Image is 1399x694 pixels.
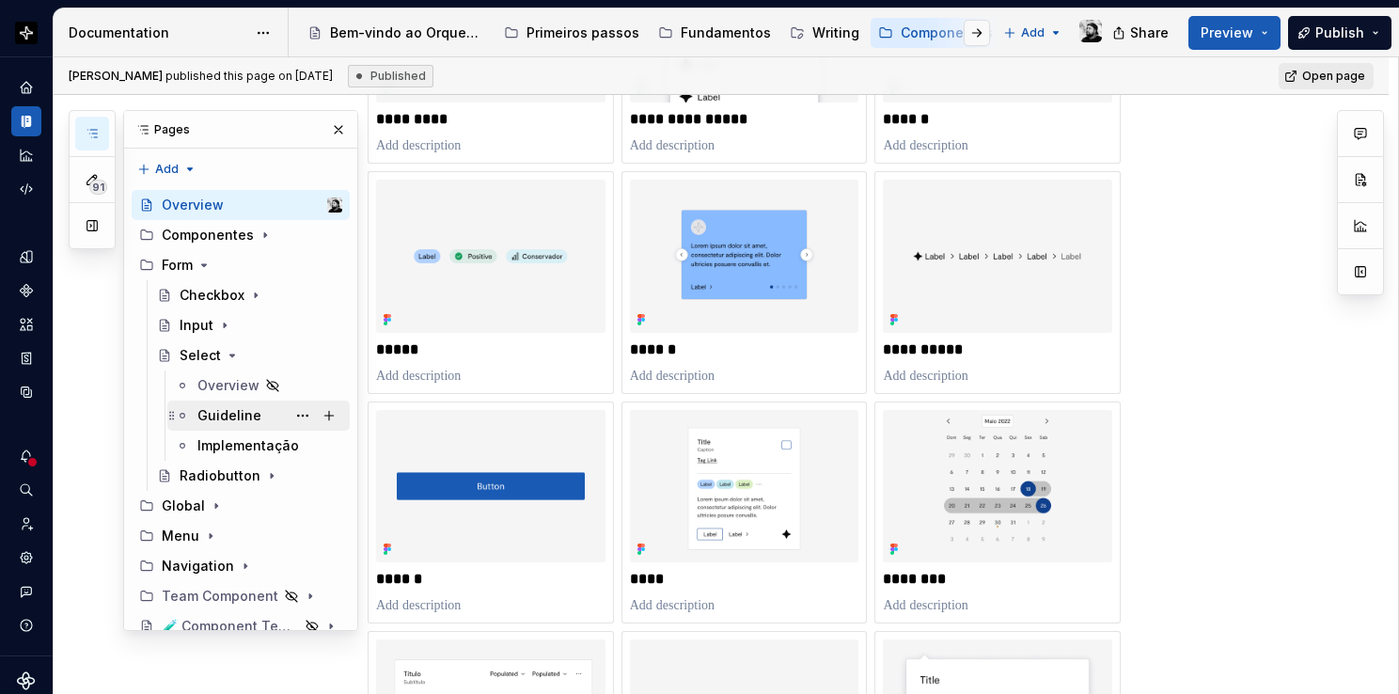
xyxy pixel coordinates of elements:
div: Menu [132,521,350,551]
div: Pages [124,111,357,149]
div: Implementação [197,436,299,455]
img: Lucas Angelo Marim [327,197,342,213]
div: Select [180,346,221,365]
a: Fundamentos [651,18,778,48]
a: Implementação [167,431,350,461]
a: Invite team [11,509,41,539]
div: Page tree [132,190,350,671]
button: Search ⌘K [11,475,41,505]
span: Share [1130,24,1169,42]
a: Writing [782,18,867,48]
button: Add [998,20,1068,46]
div: Radiobutton [180,466,260,485]
div: Componentes [901,24,993,42]
img: cf4315a2-a2be-4580-984d-0185459d451a.png [883,180,1112,332]
a: Overview [167,371,350,401]
a: Home [11,72,41,103]
div: Team Component [132,581,350,611]
a: Settings [11,543,41,573]
a: Guideline [167,401,350,431]
a: 🧪 Component Template [132,611,350,641]
img: 2d16a307-6340-4442-b48d-ad77c5bc40e7.png [15,22,38,44]
a: Input [149,310,350,340]
div: Navigation [162,557,234,576]
div: Componentes [132,220,350,250]
div: Overview [162,196,224,214]
div: Global [162,497,205,515]
div: Documentation [69,24,246,42]
div: Input [180,316,213,335]
div: Form [132,250,350,280]
a: Componentes [871,18,1000,48]
div: Team Component [162,587,278,606]
button: Share [1103,16,1181,50]
a: Open page [1279,63,1374,89]
button: Contact support [11,576,41,607]
div: Navigation [132,551,350,581]
div: Primeiros passos [527,24,639,42]
div: Form [162,256,193,275]
img: c94caed7-babe-4a1b-8a82-817e82d0e471.png [630,410,859,562]
a: Data sources [11,377,41,407]
button: Notifications [11,441,41,471]
a: Assets [11,309,41,339]
a: Radiobutton [149,461,350,491]
button: Preview [1188,16,1281,50]
span: Publish [1315,24,1364,42]
span: Open page [1302,69,1365,84]
a: Select [149,340,350,371]
a: Analytics [11,140,41,170]
button: Publish [1288,16,1391,50]
a: Documentation [11,106,41,136]
span: [PERSON_NAME] [69,69,163,83]
span: Add [1021,25,1045,40]
div: Checkbox [180,286,244,305]
a: Checkbox [149,280,350,310]
div: Page tree [300,14,994,52]
button: Add [132,156,202,182]
div: Guideline [197,406,261,425]
img: af6a4591-ceb2-4dd3-888b-139aa17db930.png [376,410,605,562]
a: Bem-vindo ao Orquestra! [300,18,493,48]
svg: Supernova Logo [17,671,36,690]
img: db4b8adc-22de-4abb-915c-791e5b3de6d3.png [630,180,859,332]
a: Code automation [11,174,41,204]
img: c5f4d727-fcaf-4a0e-af19-1f939b85fbca.png [376,180,605,332]
a: OverviewLucas Angelo Marim [132,190,350,220]
img: Lucas Angelo Marim [1079,20,1102,42]
a: Design tokens [11,242,41,272]
div: Global [132,491,350,521]
div: Componentes [162,226,254,244]
a: Storybook stories [11,343,41,373]
div: Writing [812,24,859,42]
div: Published [348,65,433,87]
span: published this page on [DATE] [69,69,333,84]
div: 🧪 Component Template [162,617,299,636]
img: 611a7cc9-d6ee-42d5-9fdf-e3faa28a0464.png [883,410,1112,562]
a: Primeiros passos [496,18,647,48]
span: Preview [1201,24,1253,42]
div: Overview [197,376,259,395]
div: Bem-vindo ao Orquestra! [330,24,485,42]
span: 91 [89,180,107,195]
div: Fundamentos [681,24,771,42]
span: Add [155,162,179,177]
div: Menu [162,527,199,545]
a: Components [11,276,41,306]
